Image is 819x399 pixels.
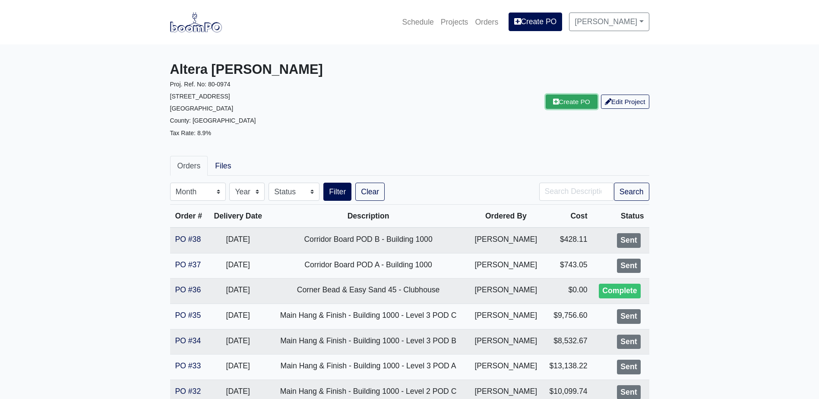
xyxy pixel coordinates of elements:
td: [PERSON_NAME] [469,253,543,279]
td: $743.05 [543,253,593,279]
button: Filter [323,183,351,201]
div: Complete [599,284,640,298]
a: [PERSON_NAME] [569,13,649,31]
a: Orders [471,13,502,32]
td: [DATE] [208,253,268,279]
small: [STREET_ADDRESS] [170,93,230,100]
a: Edit Project [601,95,649,109]
a: PO #33 [175,361,201,370]
img: boomPO [170,12,222,32]
a: Create PO [546,95,598,109]
td: $9,756.60 [543,304,593,329]
a: Clear [355,183,385,201]
td: $13,138.22 [543,355,593,380]
th: Cost [543,205,593,228]
td: [PERSON_NAME] [469,228,543,253]
td: [PERSON_NAME] [469,355,543,380]
a: PO #37 [175,260,201,269]
td: [PERSON_NAME] [469,279,543,304]
small: County: [GEOGRAPHIC_DATA] [170,117,256,124]
td: Corridor Board POD A - Building 1000 [268,253,468,279]
div: Sent [617,259,640,273]
a: Schedule [398,13,437,32]
a: PO #32 [175,387,201,396]
td: Main Hang & Finish - Building 1000 - Level 3 POD C [268,304,468,329]
a: Orders [170,156,208,176]
th: Ordered By [469,205,543,228]
a: PO #34 [175,336,201,345]
td: Main Hang & Finish - Building 1000 - Level 3 POD A [268,355,468,380]
input: Search [539,183,614,201]
td: Main Hang & Finish - Building 1000 - Level 3 POD B [268,329,468,355]
th: Delivery Date [208,205,268,228]
div: Sent [617,309,640,324]
td: [DATE] [208,355,268,380]
td: $428.11 [543,228,593,253]
td: [DATE] [208,279,268,304]
a: PO #38 [175,235,201,244]
div: Sent [617,360,640,374]
div: Sent [617,335,640,349]
td: Corner Bead & Easy Sand 45 - Clubhouse [268,279,468,304]
td: Corridor Board POD B - Building 1000 [268,228,468,253]
a: Create PO [509,13,562,31]
a: PO #35 [175,311,201,320]
th: Order # [170,205,208,228]
th: Description [268,205,468,228]
td: [DATE] [208,329,268,355]
td: [PERSON_NAME] [469,304,543,329]
small: Proj. Ref. No: 80-0974 [170,81,231,88]
div: Sent [617,233,640,248]
td: [PERSON_NAME] [469,329,543,355]
small: Tax Rate: 8.9% [170,130,211,136]
button: Search [614,183,649,201]
td: [DATE] [208,304,268,329]
td: [DATE] [208,228,268,253]
h3: Altera [PERSON_NAME] [170,62,403,78]
th: Status [593,205,649,228]
td: $0.00 [543,279,593,304]
small: [GEOGRAPHIC_DATA] [170,105,234,112]
a: PO #36 [175,285,201,294]
a: Files [208,156,238,176]
a: Projects [437,13,472,32]
td: $8,532.67 [543,329,593,355]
